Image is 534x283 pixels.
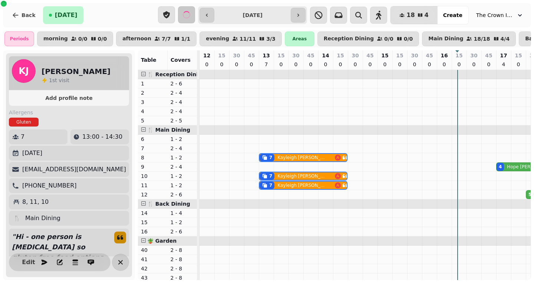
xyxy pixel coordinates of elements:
p: Main Dining [25,214,60,223]
p: 9 [141,163,165,171]
p: 4 [501,61,507,68]
p: 3 / 3 [266,36,276,41]
span: Table [141,57,156,63]
p: 15 [515,52,522,59]
p: 15 [455,52,462,59]
p: 1 - 4 [171,209,194,217]
p: 2 - 4 [171,145,194,152]
p: 11 [141,182,165,189]
button: Edit [21,255,36,270]
div: 4 [499,164,502,170]
p: morning [43,36,68,42]
p: evening [206,36,229,42]
p: Main Dining [428,36,463,42]
p: 10 [141,172,165,180]
button: Create [437,6,468,24]
p: 8 [141,154,165,161]
p: 🍴 [13,214,21,223]
p: 45 [366,52,373,59]
p: 0 [515,61,521,68]
p: 5 [141,117,165,124]
p: 14 [141,209,165,217]
p: 2 [141,89,165,97]
p: 4 [141,108,165,115]
p: 45 [485,52,492,59]
p: 0 [397,61,403,68]
p: 15 [141,219,165,226]
span: 🍴 Reception Dining [147,71,205,77]
p: 0 [486,61,492,68]
p: 0 [308,61,314,68]
p: 2 - 6 [171,80,194,87]
p: 2 - 8 [171,256,194,263]
button: Reception Dining0/00/0 [317,31,419,46]
button: afternoon7/71/1 [116,31,197,46]
div: 7 [269,182,272,188]
p: 45 [307,52,314,59]
button: 184 [390,6,437,24]
span: 4 [425,12,429,18]
p: 40 [141,246,165,254]
p: 42 [141,265,165,272]
p: 1 - 2 [171,135,194,143]
p: 30 [411,52,418,59]
div: Periods [4,31,34,46]
p: 43 [141,274,165,282]
p: 0 [441,61,447,68]
button: [DATE] [43,6,83,24]
p: 3 [141,98,165,106]
p: 12 [141,191,165,198]
button: Add profile note [12,93,126,103]
p: 2 - 4 [171,89,194,97]
p: 0 [426,61,432,68]
span: Covers [171,57,191,63]
p: Gluten [16,119,31,125]
p: 0 [234,61,240,68]
p: 2 - 5 [171,117,194,124]
p: 2 - 6 [171,228,194,235]
p: 0 [248,61,254,68]
p: 7 / 7 [162,36,171,41]
p: 2 - 8 [171,274,194,282]
p: 30 [292,52,299,59]
p: 1 - 2 [171,154,194,161]
p: 45 [426,52,433,59]
p: 1 [141,80,165,87]
p: 15 [381,52,388,59]
p: Kayleigh [PERSON_NAME] [277,182,327,188]
p: 7 [21,132,24,141]
p: 0 [293,61,299,68]
span: Back [22,13,36,18]
p: afternoon [122,36,151,42]
p: 2 - 4 [171,163,194,171]
p: [EMAIL_ADDRESS][DOMAIN_NAME] [22,165,126,174]
p: visit [49,77,69,84]
span: 1 [49,77,52,83]
p: Reception Dining [324,36,374,42]
p: 0 [219,61,225,68]
p: 1 - 2 [171,219,194,226]
p: Kayleigh [PERSON_NAME] [277,155,327,161]
p: 2 - 4 [171,98,194,106]
p: 30 [470,52,477,59]
p: [DATE] [22,149,42,158]
p: 13 [263,52,270,59]
p: 0 [352,61,358,68]
p: 18 / 18 [474,36,490,41]
p: 2 - 4 [171,108,194,115]
span: [DATE] [55,12,78,18]
p: 0 [278,61,284,68]
p: 0 [204,61,210,68]
span: 🍴 Main Dining [147,127,190,133]
p: 0 [412,61,418,68]
p: 30 [233,52,240,59]
span: Create [443,13,462,18]
p: 30 [352,52,359,59]
span: The Crown Inn [476,11,513,19]
button: morning0/00/0 [37,31,113,46]
button: evening11/113/3 [200,31,282,46]
button: Main Dining18/184/4 [422,31,516,46]
p: 15 [337,52,344,59]
p: 45 [248,52,255,59]
p: 8, 11, 10 [22,198,49,206]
